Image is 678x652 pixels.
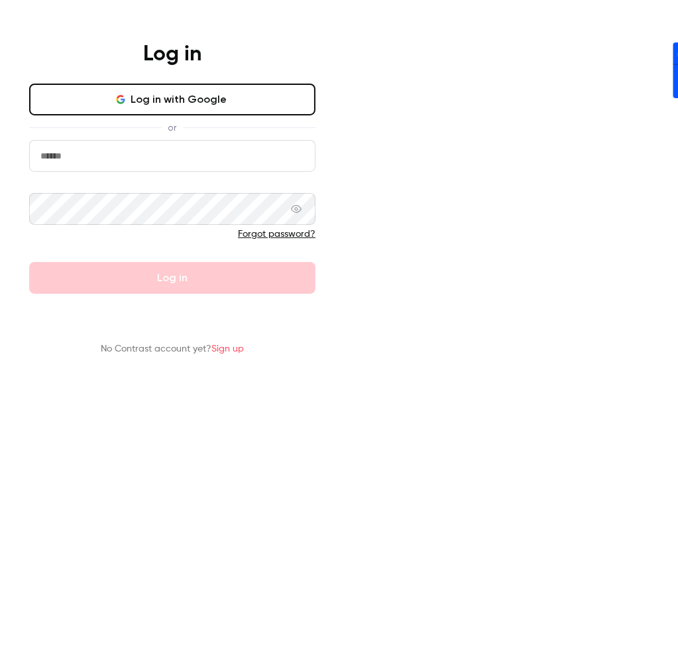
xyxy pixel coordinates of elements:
p: No Contrast account yet? [101,342,244,356]
a: Forgot password? [238,229,315,239]
button: Log in with Google [29,84,315,115]
a: Sign up [211,344,244,354]
h4: Log in [143,41,201,68]
span: or [162,121,184,135]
